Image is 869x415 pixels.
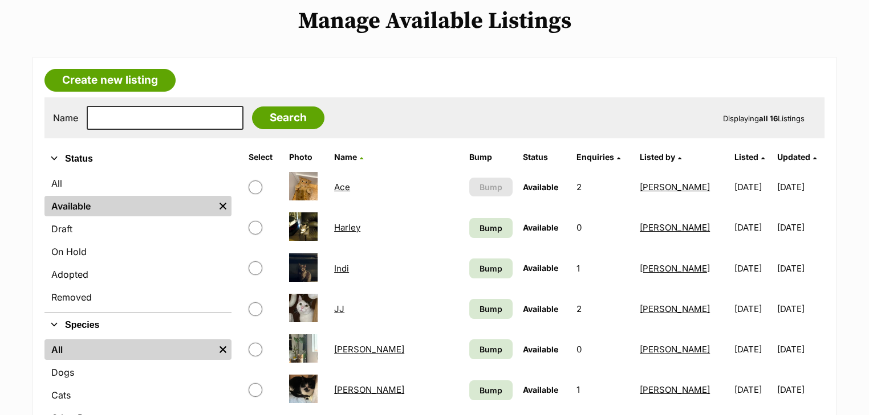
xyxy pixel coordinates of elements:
[53,113,78,123] label: Name
[640,263,710,274] a: [PERSON_NAME]
[469,339,513,359] a: Bump
[734,152,758,162] span: Listed
[285,148,329,166] th: Photo
[518,148,571,166] th: Status
[730,167,776,207] td: [DATE]
[480,222,502,234] span: Bump
[640,152,675,162] span: Listed by
[334,384,404,395] a: [PERSON_NAME]
[777,249,823,288] td: [DATE]
[214,196,232,216] a: Remove filter
[572,208,634,247] td: 0
[640,303,710,314] a: [PERSON_NAME]
[469,258,513,278] a: Bump
[334,263,349,274] a: Indi
[44,264,232,285] a: Adopted
[640,344,710,355] a: [PERSON_NAME]
[334,344,404,355] a: [PERSON_NAME]
[640,384,710,395] a: [PERSON_NAME]
[44,196,214,216] a: Available
[469,218,513,238] a: Bump
[334,303,344,314] a: JJ
[44,339,214,360] a: All
[640,222,710,233] a: [PERSON_NAME]
[777,208,823,247] td: [DATE]
[572,289,634,328] td: 2
[523,263,558,273] span: Available
[480,384,502,396] span: Bump
[572,167,634,207] td: 2
[734,152,765,162] a: Listed
[44,171,232,312] div: Status
[730,330,776,369] td: [DATE]
[730,370,776,409] td: [DATE]
[214,339,232,360] a: Remove filter
[640,152,681,162] a: Listed by
[44,287,232,307] a: Removed
[480,303,502,315] span: Bump
[730,249,776,288] td: [DATE]
[334,182,350,192] a: Ace
[44,219,232,239] a: Draft
[759,114,778,123] strong: all 16
[777,152,817,162] a: Updated
[572,370,634,409] td: 1
[523,304,558,314] span: Available
[523,344,558,354] span: Available
[777,370,823,409] td: [DATE]
[640,182,710,192] a: [PERSON_NAME]
[777,152,810,162] span: Updated
[523,182,558,192] span: Available
[523,385,558,395] span: Available
[44,241,232,262] a: On Hold
[252,106,324,129] input: Search
[480,181,502,193] span: Bump
[572,330,634,369] td: 0
[244,148,283,166] th: Select
[334,222,360,233] a: Harley
[44,173,232,194] a: All
[469,178,513,196] button: Bump
[777,330,823,369] td: [DATE]
[465,148,517,166] th: Bump
[44,151,232,166] button: Status
[523,223,558,232] span: Available
[723,114,805,123] span: Displaying Listings
[334,152,357,162] span: Name
[469,299,513,319] a: Bump
[480,343,502,355] span: Bump
[44,318,232,332] button: Species
[572,249,634,288] td: 1
[44,385,232,405] a: Cats
[469,380,513,400] a: Bump
[334,152,363,162] a: Name
[480,262,502,274] span: Bump
[44,69,176,92] a: Create new listing
[576,152,614,162] span: translation missing: en.admin.listings.index.attributes.enquiries
[44,362,232,383] a: Dogs
[777,289,823,328] td: [DATE]
[576,152,620,162] a: Enquiries
[730,208,776,247] td: [DATE]
[730,289,776,328] td: [DATE]
[777,167,823,207] td: [DATE]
